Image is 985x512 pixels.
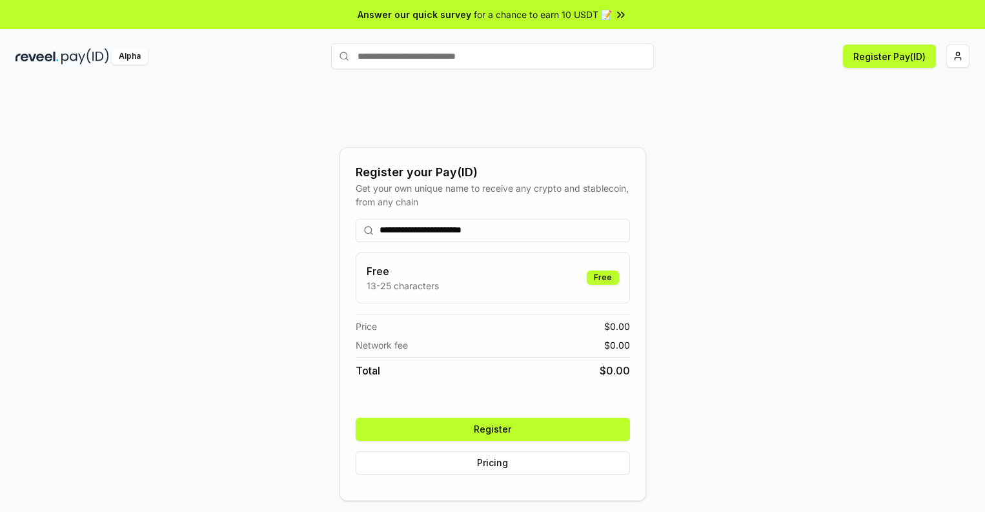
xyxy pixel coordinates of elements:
[587,271,619,285] div: Free
[61,48,109,65] img: pay_id
[356,363,380,378] span: Total
[474,8,612,21] span: for a chance to earn 10 USDT 📝
[356,338,408,352] span: Network fee
[600,363,630,378] span: $ 0.00
[356,320,377,333] span: Price
[358,8,471,21] span: Answer our quick survey
[356,181,630,209] div: Get your own unique name to receive any crypto and stablecoin, from any chain
[15,48,59,65] img: reveel_dark
[843,45,936,68] button: Register Pay(ID)
[112,48,148,65] div: Alpha
[367,279,439,292] p: 13-25 characters
[604,338,630,352] span: $ 0.00
[604,320,630,333] span: $ 0.00
[356,418,630,441] button: Register
[367,263,439,279] h3: Free
[356,163,630,181] div: Register your Pay(ID)
[356,451,630,475] button: Pricing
